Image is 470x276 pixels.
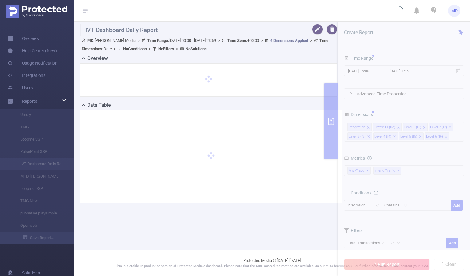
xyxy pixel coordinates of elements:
[7,69,45,82] a: Integrations
[136,38,142,43] span: >
[259,38,265,43] span: >
[7,45,57,57] a: Help Center (New)
[82,38,328,51] span: [PERSON_NAME] Media [DATE] 00:00 - [DATE] 23:59 +00:00
[396,6,403,15] i: icon: loading
[147,38,169,43] b: Time Range:
[7,82,33,94] a: Users
[308,38,314,43] span: >
[147,46,153,51] span: >
[82,38,87,42] i: icon: user
[22,99,37,104] span: Reports
[174,46,180,51] span: >
[227,38,247,43] b: Time Zone:
[87,102,111,109] h2: Data Table
[451,5,458,17] span: MD
[270,38,308,43] u: 6 Dimensions Applied
[87,55,108,62] h2: Overview
[7,57,57,69] a: Usage Notification
[74,250,470,276] footer: Protected Media © [DATE]-[DATE]
[22,95,37,107] a: Reports
[7,32,40,45] a: Overview
[112,46,118,51] span: >
[6,5,67,18] img: Protected Media
[186,46,207,51] b: No Solutions
[89,264,455,269] p: This is a stable, in production version of Protected Media's dashboard. Please note that the MRC ...
[216,38,222,43] span: >
[80,24,304,36] h1: IVT Dashboard Daily Report
[87,38,95,43] b: PID:
[158,46,174,51] b: No Filters
[123,46,147,51] b: No Conditions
